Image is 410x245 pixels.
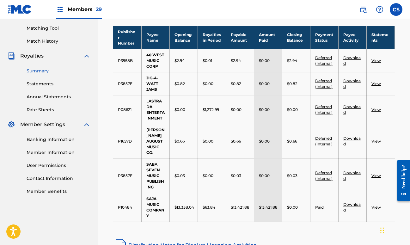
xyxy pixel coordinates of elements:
div: Drag [380,221,384,240]
img: MLC Logo [8,5,32,14]
td: P3857F [113,158,141,193]
img: help [376,6,383,13]
th: Opening Balance [169,26,198,49]
a: Download [343,78,361,89]
p: $0.00 [203,81,213,87]
p: $1,272.99 [203,107,219,113]
a: Deferred (Internal) [315,170,333,181]
img: Top Rightsholders [56,6,64,13]
a: Paid [315,205,324,210]
a: Summary [27,68,90,74]
span: 29 [96,6,102,12]
img: search [359,6,367,13]
p: $0.00 [259,58,270,64]
a: Download [343,55,361,66]
th: Publisher Number [113,26,141,49]
th: Closing Balance [282,26,310,49]
a: View [371,58,381,63]
p: $0.00 [259,173,270,179]
p: $0.82 [287,81,297,87]
div: Help [373,3,386,16]
th: Payee Name [141,26,169,49]
p: $2.94 [174,58,185,64]
td: P3857E [113,72,141,95]
td: P08621 [113,95,141,124]
td: SABA SEVEN MUSIC PUBLISHING [141,158,169,193]
th: Statements [366,26,395,49]
p: $0.00 [203,173,213,179]
div: User Menu [390,3,402,16]
p: $0.00 [259,81,270,87]
a: Member Benefits [27,188,90,195]
a: User Permissions [27,162,90,169]
a: View [371,173,381,178]
p: $0.66 [231,138,241,144]
td: P10484 [113,193,141,222]
p: $2.94 [231,58,241,64]
span: Members [68,6,102,13]
th: Amount Paid [254,26,282,49]
p: $63.84 [203,205,215,210]
a: Deferred (Internal) [315,78,333,89]
a: Banking Information [27,136,90,143]
iframe: Resource Center [392,155,410,206]
th: Payment Status [310,26,338,49]
p: $0.82 [174,81,185,87]
a: Download [343,170,361,181]
p: $0.82 [231,81,241,87]
th: Payee Activity [338,26,366,49]
a: Contact Information [27,175,90,182]
a: Download [343,104,361,115]
a: View [371,139,381,144]
p: $0.00 [287,107,298,113]
p: $0.00 [174,107,185,113]
a: Deferred (Internal) [315,136,333,146]
span: Royalties [20,52,44,60]
td: P1657D [113,124,141,158]
p: $0.66 [174,138,185,144]
img: expand [83,121,90,128]
a: Download [343,202,361,212]
iframe: Chat Widget [378,215,410,245]
p: $0.03 [174,173,185,179]
p: $0.00 [287,205,298,210]
a: Download [343,136,361,146]
a: Annual Statements [27,94,90,100]
span: Member Settings [20,121,65,128]
a: Matching Tool [27,25,90,32]
a: Rate Sheets [27,107,90,113]
a: Match History [27,38,90,45]
img: expand [83,52,90,60]
a: View [371,107,381,112]
td: JIG-A-WATT JAMS [141,72,169,95]
td: 40 WEST MUSIC CORP [141,49,169,72]
p: $0.00 [259,107,270,113]
a: Public Search [357,3,370,16]
p: $0.01 [203,58,212,64]
p: $0.03 [231,173,241,179]
a: Deferred (Internal) [315,55,333,66]
p: $0.66 [287,138,297,144]
p: $2.94 [287,58,297,64]
a: Statements [27,81,90,87]
p: $13,421.88 [259,205,278,210]
img: Royalties [8,52,15,60]
a: View [371,205,381,210]
td: [PERSON_NAME] AUGUST MUSIC CO. [141,124,169,158]
p: $0.00 [231,107,242,113]
td: P3958B [113,49,141,72]
p: $0.00 [259,138,270,144]
a: Deferred (Internal) [315,104,333,115]
p: $13,358.04 [174,205,194,210]
p: $0.00 [203,138,213,144]
p: $13,421.88 [231,205,249,210]
td: LASTRADA ENTERTAINMENT [141,95,169,124]
th: Royalties in Period [198,26,226,49]
td: SAJA MUSIC COMPANY [141,193,169,222]
a: View [371,81,381,86]
a: Member Information [27,149,90,156]
p: $0.03 [287,173,297,179]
